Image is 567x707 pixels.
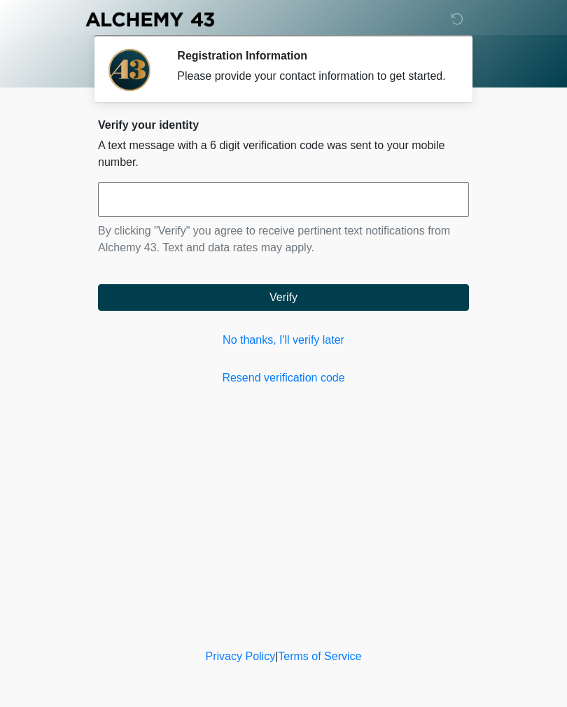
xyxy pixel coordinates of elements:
a: | [275,650,278,662]
h2: Registration Information [177,49,448,62]
a: Privacy Policy [206,650,276,662]
img: Agent Avatar [108,49,150,91]
p: A text message with a 6 digit verification code was sent to your mobile number. [98,137,469,171]
a: No thanks, I'll verify later [98,332,469,349]
a: Terms of Service [278,650,361,662]
button: Verify [98,284,469,311]
img: Alchemy 43 Logo [84,10,216,28]
h2: Verify your identity [98,118,469,132]
div: Please provide your contact information to get started. [177,68,448,85]
p: By clicking "Verify" you agree to receive pertinent text notifications from Alchemy 43. Text and ... [98,223,469,256]
a: Resend verification code [98,370,469,386]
